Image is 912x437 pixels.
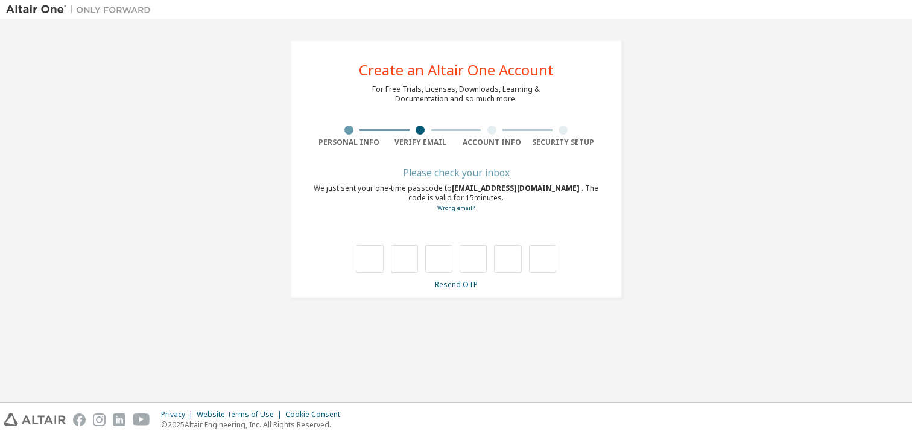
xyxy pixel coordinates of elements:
img: Altair One [6,4,157,16]
img: youtube.svg [133,413,150,426]
div: Cookie Consent [285,410,347,419]
div: Account Info [456,138,528,147]
div: Personal Info [313,138,385,147]
span: [EMAIL_ADDRESS][DOMAIN_NAME] [452,183,581,193]
div: Website Terms of Use [197,410,285,419]
div: Verify Email [385,138,457,147]
div: For Free Trials, Licenses, Downloads, Learning & Documentation and so much more. [372,85,540,104]
div: Security Setup [528,138,600,147]
div: Privacy [161,410,197,419]
a: Resend OTP [435,279,478,290]
img: linkedin.svg [113,413,125,426]
p: © 2025 Altair Engineering, Inc. All Rights Reserved. [161,419,347,430]
img: facebook.svg [73,413,86,426]
img: instagram.svg [93,413,106,426]
div: We just sent your one-time passcode to . The code is valid for 15 minutes. [313,183,599,213]
div: Create an Altair One Account [359,63,554,77]
div: Please check your inbox [313,169,599,176]
img: altair_logo.svg [4,413,66,426]
a: Go back to the registration form [437,204,475,212]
